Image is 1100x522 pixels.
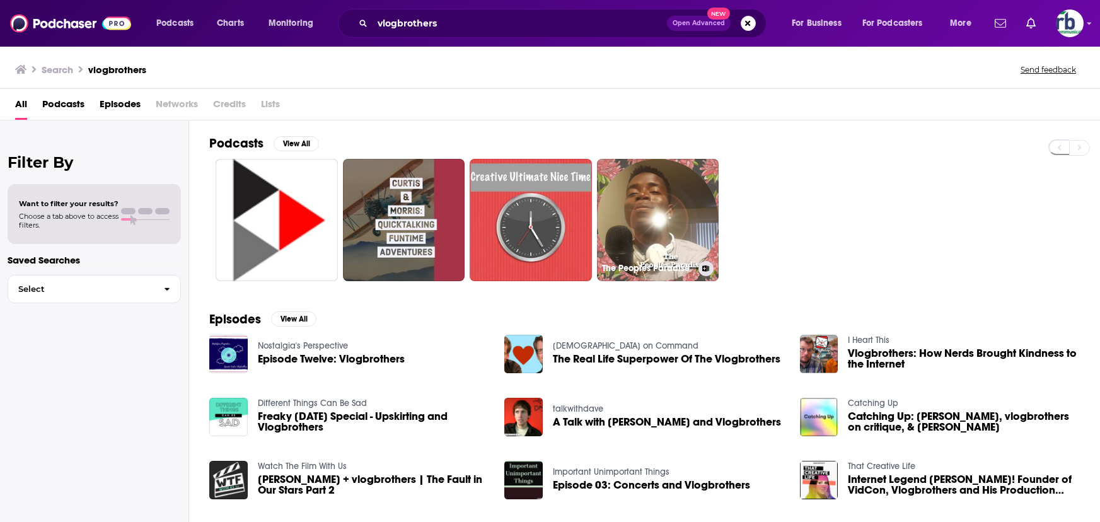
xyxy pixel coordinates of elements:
a: The Peoples Paradise [597,159,719,281]
button: Select [8,275,181,303]
span: For Podcasters [862,14,923,32]
a: Vlogbrothers: How Nerds Brought Kindness to the Internet [848,348,1080,369]
img: Episode 03: Concerts and Vlogbrothers [504,461,543,499]
button: open menu [854,13,941,33]
a: Different Things Can Be Sad [258,398,367,409]
button: View All [274,136,319,151]
a: Episodes [100,94,141,120]
span: Lists [261,94,280,120]
a: Episode 03: Concerts and Vlogbrothers [553,480,750,490]
a: The Real Life Superpower Of The Vlogbrothers [553,354,780,364]
a: I Heart This [848,335,889,345]
span: Internet Legend [PERSON_NAME]! Founder of VidCon, Vlogbrothers and His Production Company Complexly [848,474,1080,496]
a: talkwithdave [553,403,603,414]
button: Show profile menu [1056,9,1084,37]
button: open menu [941,13,987,33]
span: Networks [156,94,198,120]
h2: Filter By [8,153,181,171]
div: Search podcasts, credits, & more... [350,9,779,38]
span: Logged in as johannarb [1056,9,1084,37]
h3: The Peoples Paradise [602,263,693,274]
span: Open Advanced [673,20,725,26]
a: Nostalgia's Perspective [258,340,348,351]
span: [PERSON_NAME] + vlogbrothers | The Fault in Our Stars Part 2 [258,474,490,496]
a: That Creative Life [848,461,915,472]
img: Freaky Friday Special - Upskirting and Vlogbrothers [209,398,248,436]
img: Catching Up: Mulan, vlogbrothers on critique, & Taylor Swift [800,398,838,436]
a: Show notifications dropdown [1021,13,1041,34]
img: The Real Life Superpower Of The Vlogbrothers [504,335,543,373]
span: For Business [792,14,842,32]
img: Internet Legend Hank Green! Founder of VidCon, Vlogbrothers and His Production Company Complexly [800,461,838,499]
button: open menu [148,13,210,33]
p: Saved Searches [8,254,181,266]
a: Show notifications dropdown [990,13,1011,34]
button: Send feedback [1017,64,1080,75]
span: Monitoring [269,14,313,32]
input: Search podcasts, credits, & more... [373,13,667,33]
a: Freaky Friday Special - Upskirting and Vlogbrothers [258,411,490,432]
button: open menu [783,13,857,33]
a: Internet Legend Hank Green! Founder of VidCon, Vlogbrothers and His Production Company Complexly [848,474,1080,496]
span: More [950,14,971,32]
span: New [707,8,730,20]
a: PodcastsView All [209,136,319,151]
a: All [15,94,27,120]
h3: Search [42,64,73,76]
img: John Green + vlogbrothers | The Fault in Our Stars Part 2 [209,461,248,499]
span: Want to filter your results? [19,199,119,208]
a: A Talk with Dave and Vlogbrothers [553,417,781,427]
a: Charisma on Command [553,340,698,351]
span: Podcasts [156,14,194,32]
a: Catching Up: Mulan, vlogbrothers on critique, & Taylor Swift [848,411,1080,432]
img: Vlogbrothers: How Nerds Brought Kindness to the Internet [800,335,838,373]
img: A Talk with Dave and Vlogbrothers [504,398,543,436]
img: Episode Twelve: Vlogbrothers [209,335,248,373]
span: A Talk with [PERSON_NAME] and Vlogbrothers [553,417,781,427]
h3: vlogbrothers [88,64,146,76]
h2: Podcasts [209,136,263,151]
img: User Profile [1056,9,1084,37]
button: View All [271,311,316,327]
span: Select [8,285,154,293]
a: EpisodesView All [209,311,316,327]
a: Watch The Film With Us [258,461,347,472]
a: Episode Twelve: Vlogbrothers [258,354,405,364]
img: Podchaser - Follow, Share and Rate Podcasts [10,11,131,35]
h2: Episodes [209,311,261,327]
span: Credits [213,94,246,120]
a: Catching Up [848,398,898,409]
button: Open AdvancedNew [667,16,731,31]
a: Charts [209,13,252,33]
span: Choose a tab above to access filters. [19,212,119,229]
a: John Green + vlogbrothers | The Fault in Our Stars Part 2 [258,474,490,496]
button: open menu [260,13,330,33]
a: Podcasts [42,94,84,120]
span: Catching Up: [PERSON_NAME], vlogbrothers on critique, & [PERSON_NAME] [848,411,1080,432]
a: Important Unimportant Things [553,467,669,477]
span: Freaky [DATE] Special - Upskirting and Vlogbrothers [258,411,490,432]
span: Charts [217,14,244,32]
